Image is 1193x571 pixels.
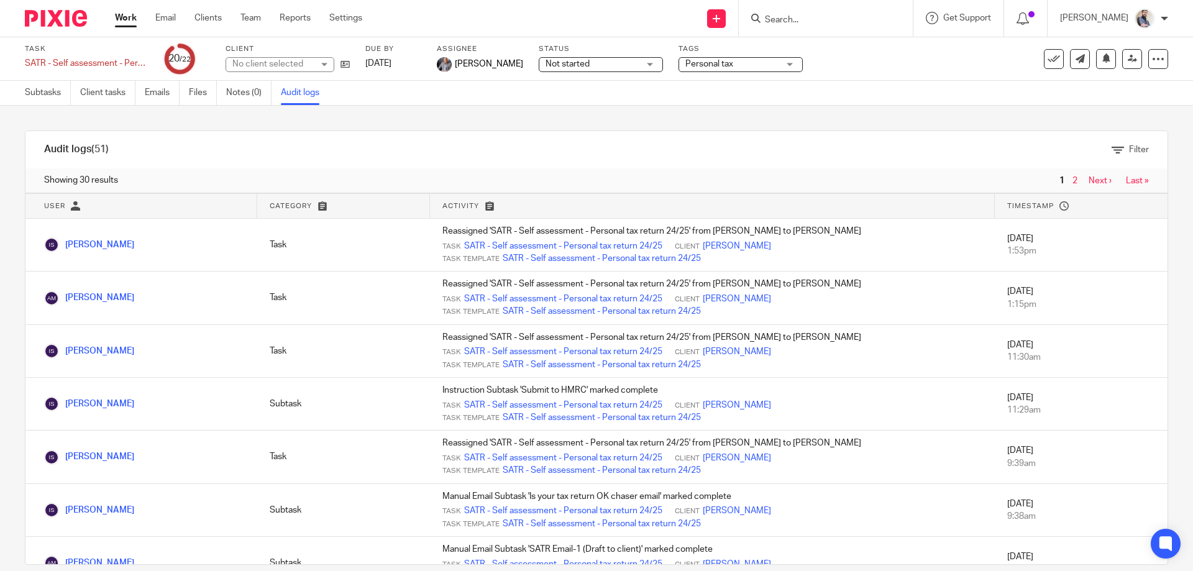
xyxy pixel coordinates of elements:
span: Task [442,295,461,304]
a: [PERSON_NAME] [703,399,771,411]
span: Category [270,203,312,209]
td: Reassigned 'SATR - Self assessment - Personal tax return 24/25' from [PERSON_NAME] to [PERSON_NAME] [430,272,995,324]
a: Client tasks [80,81,135,105]
span: Task [442,506,461,516]
td: Instruction Subtask 'Submit to HMRC' marked complete [430,378,995,431]
a: Clients [194,12,222,24]
span: Task Template [442,519,500,529]
span: Task Template [442,360,500,370]
span: Client [675,401,700,411]
span: [PERSON_NAME] [455,58,523,70]
div: 9:38am [1007,510,1155,523]
a: SATR - Self assessment - Personal tax return 24/25 [464,452,662,464]
td: Manual Email Subtask 'Is your tax return OK chaser email' marked complete [430,483,995,536]
a: [PERSON_NAME] [703,558,771,570]
a: Audit logs [281,81,329,105]
img: Inam Satti [44,237,59,252]
a: Email [155,12,176,24]
a: [PERSON_NAME] [44,347,134,355]
a: SATR - Self assessment - Personal tax return 24/25 [503,252,701,265]
td: [DATE] [995,378,1168,431]
nav: pager [1056,176,1149,186]
span: Task [442,454,461,464]
td: [DATE] [995,483,1168,536]
a: SATR - Self assessment - Personal tax return 24/25 [464,293,662,305]
div: 1:53pm [1007,245,1155,257]
img: -%20%20-%20studio@ingrained.co.uk%20for%20%20-20220223%20at%20101413%20-%201W1A2026.jpg [437,57,452,72]
div: No client selected [232,58,313,70]
a: [PERSON_NAME] [703,505,771,517]
a: Subtasks [25,81,71,105]
a: SATR - Self assessment - Personal tax return 24/25 [464,240,662,252]
img: Inam Satti [44,503,59,518]
span: 1 [1056,173,1067,188]
div: 11:29am [1007,404,1155,416]
label: Tags [679,44,803,54]
span: User [44,203,65,209]
td: Subtask [257,483,430,536]
a: [PERSON_NAME] [703,293,771,305]
a: [PERSON_NAME] [703,240,771,252]
a: 2 [1072,176,1077,185]
small: /22 [180,56,191,63]
a: SATR - Self assessment - Personal tax return 24/25 [503,411,701,424]
a: [PERSON_NAME] [44,400,134,408]
img: Aaron McLeish [44,291,59,306]
label: Client [226,44,350,54]
span: Task [442,242,461,252]
span: Task [442,401,461,411]
a: Emails [145,81,180,105]
td: Task [257,272,430,324]
span: Personal tax [685,60,733,68]
span: Timestamp [1007,203,1054,209]
span: Task Template [442,307,500,317]
span: Task Template [442,254,500,264]
a: Last » [1126,176,1149,185]
a: [PERSON_NAME] [44,240,134,249]
span: Client [675,454,700,464]
span: Task Template [442,466,500,476]
div: 11:30am [1007,351,1155,363]
a: [PERSON_NAME] [44,452,134,461]
td: [DATE] [995,219,1168,272]
span: Client [675,506,700,516]
label: Assignee [437,44,523,54]
div: 20 [168,52,191,66]
a: Work [115,12,137,24]
span: Showing 30 results [44,174,118,186]
a: [PERSON_NAME] [703,452,771,464]
a: Team [240,12,261,24]
span: Client [675,347,700,357]
span: [DATE] [365,59,391,68]
span: Client [675,560,700,570]
a: SATR - Self assessment - Personal tax return 24/25 [464,558,662,570]
img: Inam Satti [44,450,59,465]
label: Task [25,44,149,54]
a: Next › [1089,176,1112,185]
a: Settings [329,12,362,24]
img: Pixie%2002.jpg [1135,9,1154,29]
label: Due by [365,44,421,54]
td: [DATE] [995,324,1168,377]
td: [DATE] [995,431,1168,483]
input: Search [764,15,875,26]
span: Filter [1129,145,1149,154]
div: SATR - Self assessment - Personal tax return 24/25 [25,57,149,70]
span: Task [442,560,461,570]
a: [PERSON_NAME] [44,293,134,302]
img: Inam Satti [44,396,59,411]
span: Client [675,242,700,252]
img: Aaron McLeish [44,555,59,570]
span: Task Template [442,413,500,423]
span: Task [442,347,461,357]
a: [PERSON_NAME] [703,345,771,358]
span: Not started [546,60,590,68]
a: SATR - Self assessment - Personal tax return 24/25 [464,345,662,358]
img: Pixie [25,10,87,27]
a: Notes (0) [226,81,272,105]
td: Reassigned 'SATR - Self assessment - Personal tax return 24/25' from [PERSON_NAME] to [PERSON_NAME] [430,324,995,377]
img: Inam Satti [44,344,59,359]
a: SATR - Self assessment - Personal tax return 24/25 [503,518,701,530]
a: SATR - Self assessment - Personal tax return 24/25 [464,399,662,411]
td: Subtask [257,378,430,431]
